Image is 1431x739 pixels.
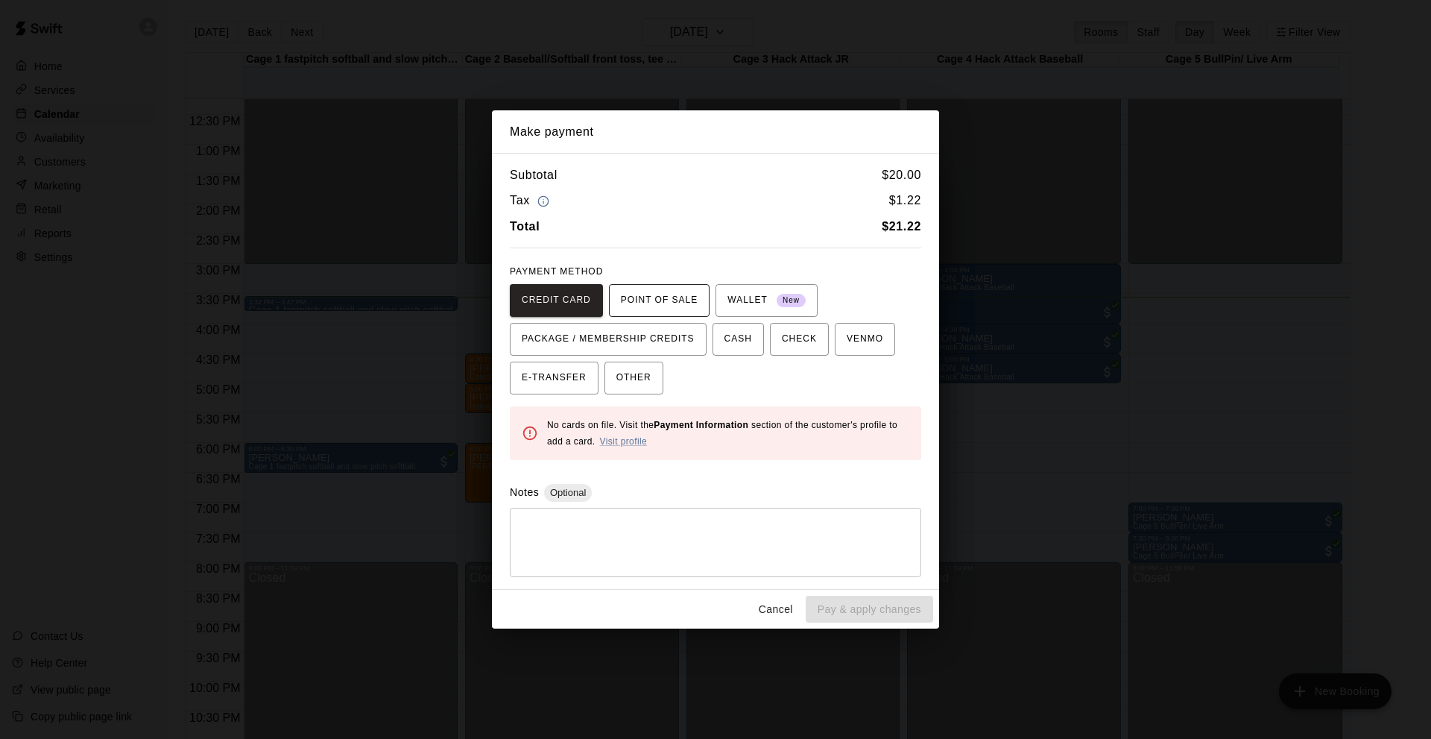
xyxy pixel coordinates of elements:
[510,220,540,233] b: Total
[777,291,806,311] span: New
[544,487,592,498] span: Optional
[882,220,921,233] b: $ 21.22
[889,191,921,211] h6: $ 1.22
[599,436,647,447] a: Visit profile
[522,366,587,390] span: E-TRANSFER
[510,362,598,394] button: E-TRANSFER
[522,327,695,351] span: PACKAGE / MEMBERSHIP CREDITS
[835,323,895,356] button: VENMO
[510,284,603,317] button: CREDIT CARD
[510,191,553,211] h6: Tax
[715,284,818,317] button: WALLET New
[727,289,806,312] span: WALLET
[752,596,800,623] button: Cancel
[604,362,663,394] button: OTHER
[510,486,539,498] label: Notes
[770,323,829,356] button: CHECK
[609,284,710,317] button: POINT OF SALE
[847,327,883,351] span: VENMO
[522,289,591,312] span: CREDIT CARD
[510,166,557,185] h6: Subtotal
[713,323,764,356] button: CASH
[616,366,651,390] span: OTHER
[724,327,752,351] span: CASH
[510,266,603,277] span: PAYMENT METHOD
[654,420,748,430] b: Payment Information
[492,110,939,154] h2: Make payment
[782,327,817,351] span: CHECK
[510,323,707,356] button: PACKAGE / MEMBERSHIP CREDITS
[547,420,897,447] span: No cards on file. Visit the section of the customer's profile to add a card.
[882,166,921,185] h6: $ 20.00
[621,289,698,312] span: POINT OF SALE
